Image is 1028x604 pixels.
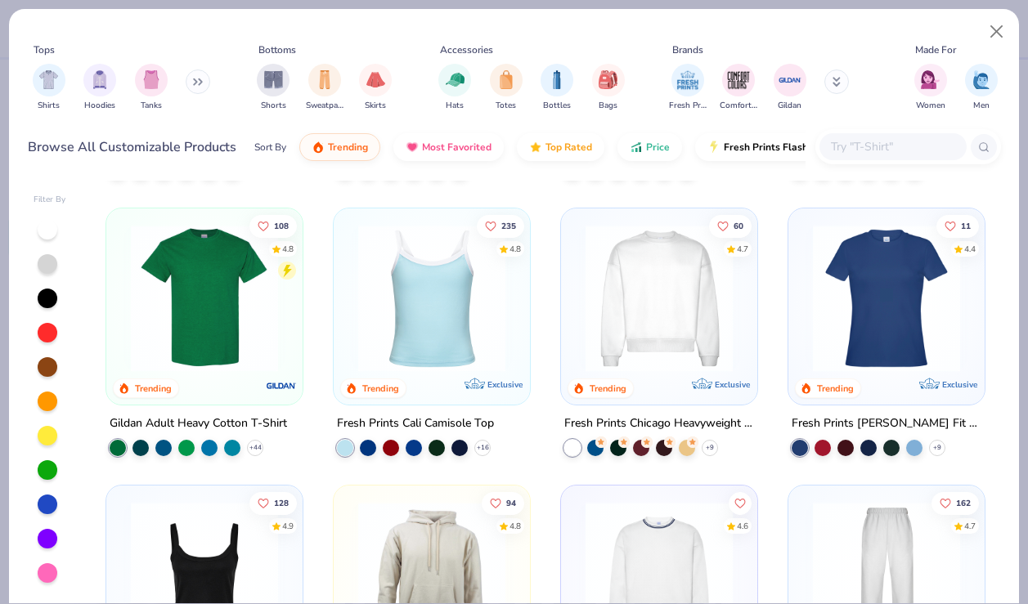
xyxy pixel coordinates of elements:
[477,443,489,453] span: + 16
[38,100,60,112] span: Shirts
[265,369,298,402] img: Gildan logo
[737,520,748,532] div: 4.6
[720,64,757,112] button: filter button
[541,64,573,112] div: filter for Bottles
[257,64,290,112] button: filter button
[496,100,516,112] span: Totes
[715,379,750,390] span: Exclusive
[393,133,504,161] button: Most Favorited
[438,64,471,112] div: filter for Hats
[135,64,168,112] button: filter button
[482,491,524,514] button: Like
[914,64,947,112] button: filter button
[964,520,976,532] div: 4.7
[34,43,55,57] div: Tops
[914,64,947,112] div: filter for Women
[778,100,801,112] span: Gildan
[83,64,116,112] button: filter button
[83,64,116,112] div: filter for Hoodies
[617,133,682,161] button: Price
[91,70,109,89] img: Hoodies Image
[646,141,670,154] span: Price
[695,133,884,161] button: Fresh Prints Flash
[729,491,752,514] button: Like
[350,225,514,372] img: a25d9891-da96-49f3-a35e-76288174bf3a
[672,43,703,57] div: Brands
[440,43,493,57] div: Accessories
[916,100,945,112] span: Women
[965,64,998,112] div: filter for Men
[477,214,524,237] button: Like
[517,133,604,161] button: Top Rated
[964,243,976,255] div: 4.4
[142,70,160,89] img: Tanks Image
[915,43,956,57] div: Made For
[274,221,289,230] span: 108
[422,141,492,154] span: Most Favorited
[829,137,955,156] input: Try "T-Shirt"
[446,100,464,112] span: Hats
[706,443,714,453] span: + 9
[141,100,162,112] span: Tanks
[805,225,968,372] img: 6a9a0a85-ee36-4a89-9588-981a92e8a910
[737,243,748,255] div: 4.7
[548,70,566,89] img: Bottles Image
[529,141,542,154] img: TopRated.gif
[33,64,65,112] div: filter for Shirts
[359,64,392,112] button: filter button
[438,64,471,112] button: filter button
[254,140,286,154] div: Sort By
[545,141,592,154] span: Top Rated
[942,379,977,390] span: Exclusive
[592,64,625,112] div: filter for Bags
[123,225,286,372] img: db319196-8705-402d-8b46-62aaa07ed94f
[734,221,743,230] span: 60
[487,379,523,390] span: Exclusive
[543,100,571,112] span: Bottles
[774,64,806,112] button: filter button
[720,100,757,112] span: Comfort Colors
[973,100,990,112] span: Men
[921,70,940,89] img: Women Image
[577,225,741,372] img: 1358499d-a160-429c-9f1e-ad7a3dc244c9
[249,491,297,514] button: Like
[274,499,289,507] span: 128
[724,141,808,154] span: Fresh Prints Flash
[110,414,287,434] div: Gildan Adult Heavy Cotton T-Shirt
[249,214,297,237] button: Like
[337,414,494,434] div: Fresh Prints Cali Camisole Top
[135,64,168,112] div: filter for Tanks
[720,64,757,112] div: filter for Comfort Colors
[446,70,465,89] img: Hats Image
[306,100,343,112] span: Sweatpants
[510,243,521,255] div: 4.8
[328,141,368,154] span: Trending
[306,64,343,112] button: filter button
[497,70,515,89] img: Totes Image
[676,68,700,92] img: Fresh Prints Image
[981,16,1012,47] button: Close
[299,133,380,161] button: Trending
[506,499,516,507] span: 94
[709,214,752,237] button: Like
[264,70,283,89] img: Shorts Image
[366,70,385,89] img: Skirts Image
[249,443,262,453] span: + 44
[261,100,286,112] span: Shorts
[669,64,707,112] div: filter for Fresh Prints
[774,64,806,112] div: filter for Gildan
[306,64,343,112] div: filter for Sweatpants
[490,64,523,112] div: filter for Totes
[564,414,754,434] div: Fresh Prints Chicago Heavyweight Crewneck
[599,70,617,89] img: Bags Image
[541,64,573,112] button: filter button
[707,141,720,154] img: flash.gif
[282,520,294,532] div: 4.9
[28,137,236,157] div: Browse All Customizable Products
[792,414,981,434] div: Fresh Prints [PERSON_NAME] Fit Y2K Shirt
[282,243,294,255] div: 4.8
[726,68,751,92] img: Comfort Colors Image
[592,64,625,112] button: filter button
[84,100,115,112] span: Hoodies
[365,100,386,112] span: Skirts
